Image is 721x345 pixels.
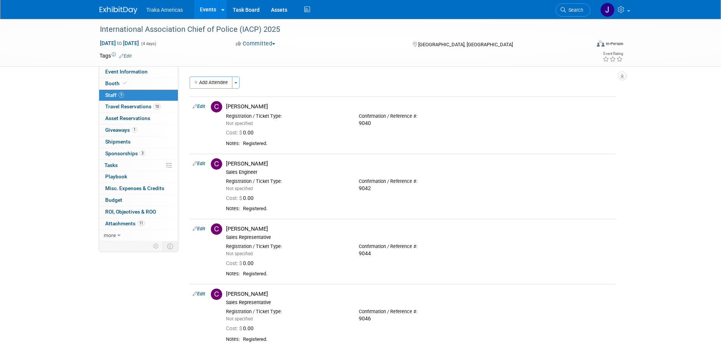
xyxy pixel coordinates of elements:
[226,206,240,212] div: Notes:
[243,206,613,212] div: Registered.
[243,271,613,277] div: Registered.
[99,101,178,112] a: Travel Reservations10
[603,52,623,56] div: Event Rating
[193,104,205,109] a: Edit
[226,234,613,240] div: Sales Representative
[359,315,480,322] div: 9046
[211,101,222,112] img: C.jpg
[119,53,132,59] a: Edit
[105,80,128,86] span: Booth
[105,209,156,215] span: ROI, Objectives & ROO
[226,251,253,256] span: Not specified
[149,241,163,251] td: Personalize Event Tab Strip
[132,127,137,133] span: 1
[105,185,164,191] span: Misc. Expenses & Credits
[226,195,243,201] span: Cost: $
[546,39,624,51] div: Event Format
[226,271,240,277] div: Notes:
[137,220,145,226] span: 11
[418,42,513,47] span: [GEOGRAPHIC_DATA], [GEOGRAPHIC_DATA]
[153,104,161,109] span: 10
[243,336,613,343] div: Registered.
[100,40,139,47] span: [DATE] [DATE]
[105,69,148,75] span: Event Information
[359,185,480,192] div: 9042
[359,244,480,250] div: Confirmation / Reference #:
[118,92,124,98] span: 9
[123,81,127,85] i: Booth reservation complete
[226,160,613,167] div: [PERSON_NAME]
[226,309,347,315] div: Registration / Ticket Type:
[226,300,613,306] div: Sales Representative
[193,291,205,297] a: Edit
[226,130,243,136] span: Cost: $
[556,3,590,17] a: Search
[105,139,131,145] span: Shipments
[226,121,253,126] span: Not specified
[146,7,183,13] span: Traka Americas
[226,260,257,266] span: 0.00
[105,173,127,180] span: Playbook
[116,40,123,46] span: to
[99,230,178,241] a: more
[105,220,145,226] span: Attachments
[597,41,604,47] img: Format-Inperson.png
[190,76,232,89] button: Add Attendee
[99,218,178,229] a: Attachments11
[211,289,222,300] img: C.jpg
[233,40,278,48] button: Committed
[359,309,480,315] div: Confirmation / Reference #:
[211,223,222,235] img: C.jpg
[226,103,613,110] div: [PERSON_NAME]
[226,244,347,250] div: Registration / Ticket Type:
[140,150,145,156] span: 3
[105,92,124,98] span: Staff
[243,140,613,147] div: Registered.
[105,127,137,133] span: Giveaways
[99,195,178,206] a: Budget
[359,178,480,184] div: Confirmation / Reference #:
[100,6,137,14] img: ExhibitDay
[99,160,178,171] a: Tasks
[226,113,347,119] div: Registration / Ticket Type:
[104,232,116,238] span: more
[99,183,178,194] a: Misc. Expenses & Credits
[359,113,480,119] div: Confirmation / Reference #:
[226,260,243,266] span: Cost: $
[606,41,623,47] div: In-Person
[99,66,178,78] a: Event Information
[105,150,145,156] span: Sponsorships
[105,115,150,121] span: Asset Reservations
[226,316,253,322] span: Not specified
[162,241,178,251] td: Toggle Event Tabs
[105,103,161,109] span: Travel Reservations
[226,186,253,191] span: Not specified
[226,169,613,175] div: Sales Engineer
[226,130,257,136] span: 0.00
[193,226,205,231] a: Edit
[99,136,178,148] a: Shipments
[211,158,222,170] img: C.jpg
[226,140,240,147] div: Notes:
[99,78,178,89] a: Booth
[600,3,615,17] img: Jamie Saenz
[566,7,583,13] span: Search
[140,41,156,46] span: (4 days)
[99,148,178,159] a: Sponsorships3
[226,178,347,184] div: Registration / Ticket Type:
[193,161,205,166] a: Edit
[105,197,122,203] span: Budget
[100,52,132,59] td: Tags
[226,195,257,201] span: 0.00
[97,23,579,36] div: International Association Chief of Police (IACP) 2025
[359,120,480,127] div: 9040
[226,325,257,331] span: 0.00
[226,325,243,331] span: Cost: $
[99,90,178,101] a: Staff9
[99,125,178,136] a: Giveaways1
[99,206,178,218] a: ROI, Objectives & ROO
[226,290,613,298] div: [PERSON_NAME]
[99,171,178,183] a: Playbook
[99,113,178,124] a: Asset Reservations
[104,162,118,168] span: Tasks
